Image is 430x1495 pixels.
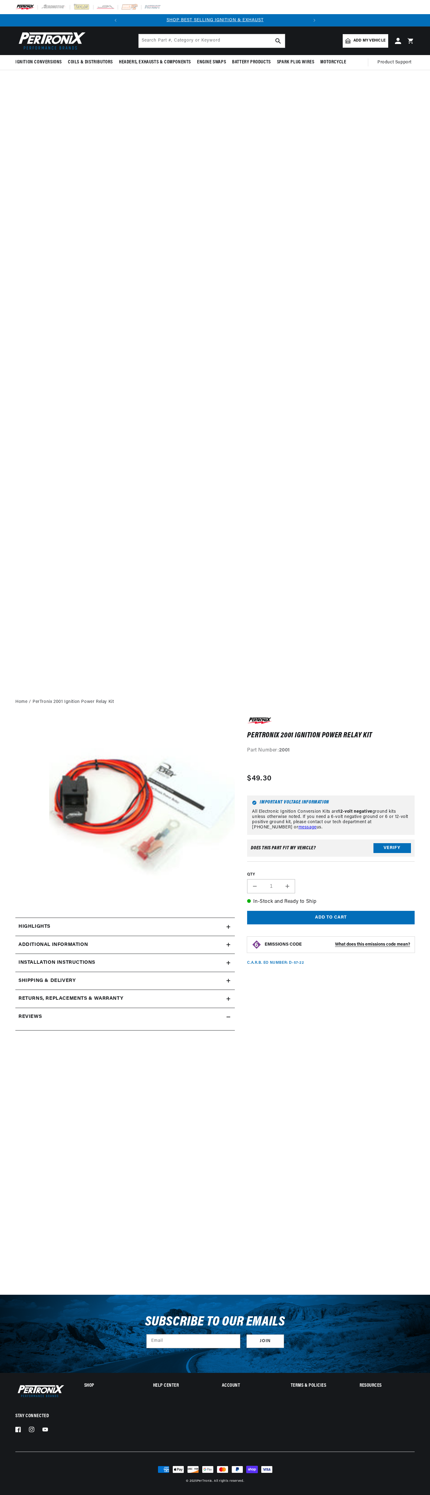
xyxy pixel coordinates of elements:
p: C.A.R.B. EO Number: D-57-22 [247,960,304,966]
summary: Terms & policies [291,1384,346,1388]
h2: Shipping & Delivery [18,977,76,985]
h2: Reviews [18,1013,42,1021]
summary: Shop [84,1384,139,1388]
summary: Highlights [15,918,235,936]
small: All rights reserved. [214,1479,244,1483]
h2: Additional Information [18,941,88,949]
nav: breadcrumbs [15,699,415,705]
label: QTY [247,872,415,877]
h2: Returns, Replacements & Warranty [18,995,123,1003]
h2: Highlights [18,923,50,931]
button: Translation missing: en.sections.announcements.previous_announcement [109,14,122,26]
input: Search Part #, Category or Keyword [139,34,285,48]
strong: EMISSIONS CODE [265,942,302,947]
input: Email [147,1334,240,1348]
div: Announcement [122,17,308,24]
summary: Headers, Exhausts & Components [116,55,194,70]
button: search button [271,34,285,48]
summary: Additional Information [15,936,235,954]
a: Home [15,699,27,705]
div: 1 of 2 [122,17,308,24]
p: Stay Connected [15,1413,64,1419]
small: © 2025 . [186,1479,213,1483]
a: message [298,825,317,830]
span: Coils & Distributors [68,59,113,66]
h1: PerTronix 2001 Ignition Power Relay Kit [247,732,415,739]
h2: Installation instructions [18,959,95,967]
strong: 2001 [279,748,290,753]
summary: Account [222,1384,277,1388]
span: $49.30 [247,773,272,784]
p: All Electronic Ignition Conversion Kits are ground kits unless otherwise noted. If you need a 6-v... [252,809,410,830]
span: Add my vehicle [353,38,385,44]
span: Product Support [377,59,412,66]
p: In-Stock and Ready to Ship [247,898,415,906]
summary: Motorcycle [317,55,349,70]
a: PerTronix [197,1479,212,1483]
summary: Battery Products [229,55,274,70]
button: Translation missing: en.sections.announcements.next_announcement [308,14,321,26]
span: Battery Products [232,59,271,66]
summary: Resources [360,1384,415,1388]
h3: Subscribe to our emails [145,1316,285,1328]
span: Ignition Conversions [15,59,62,66]
summary: Installation instructions [15,954,235,972]
img: Emissions code [252,940,262,950]
span: Headers, Exhausts & Components [119,59,191,66]
a: PerTronix 2001 Ignition Power Relay Kit [33,699,114,705]
summary: Reviews [15,1008,235,1026]
h6: Important Voltage Information [252,800,410,805]
summary: Shipping & Delivery [15,972,235,990]
img: Pertronix [15,30,86,51]
summary: Ignition Conversions [15,55,65,70]
span: Motorcycle [320,59,346,66]
button: EMISSIONS CODEWhat does this emissions code mean? [265,942,410,947]
img: Pertronix [15,1384,65,1398]
div: Does This part fit My vehicle? [251,846,316,851]
span: Engine Swaps [197,59,226,66]
summary: Coils & Distributors [65,55,116,70]
button: Subscribe [247,1334,284,1348]
media-gallery: Gallery Viewer [15,716,235,905]
summary: Returns, Replacements & Warranty [15,990,235,1008]
div: Part Number: [247,747,415,755]
button: Verify [373,843,411,853]
button: Add to cart [247,911,415,925]
summary: Product Support [377,55,415,70]
strong: 12-volt negative [338,809,373,814]
summary: Spark Plug Wires [274,55,318,70]
a: Add my vehicle [343,34,388,48]
summary: Help Center [153,1384,208,1388]
summary: Engine Swaps [194,55,229,70]
strong: What does this emissions code mean? [335,942,410,947]
a: SHOP BEST SELLING IGNITION & EXHAUST [167,18,264,22]
span: Spark Plug Wires [277,59,314,66]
